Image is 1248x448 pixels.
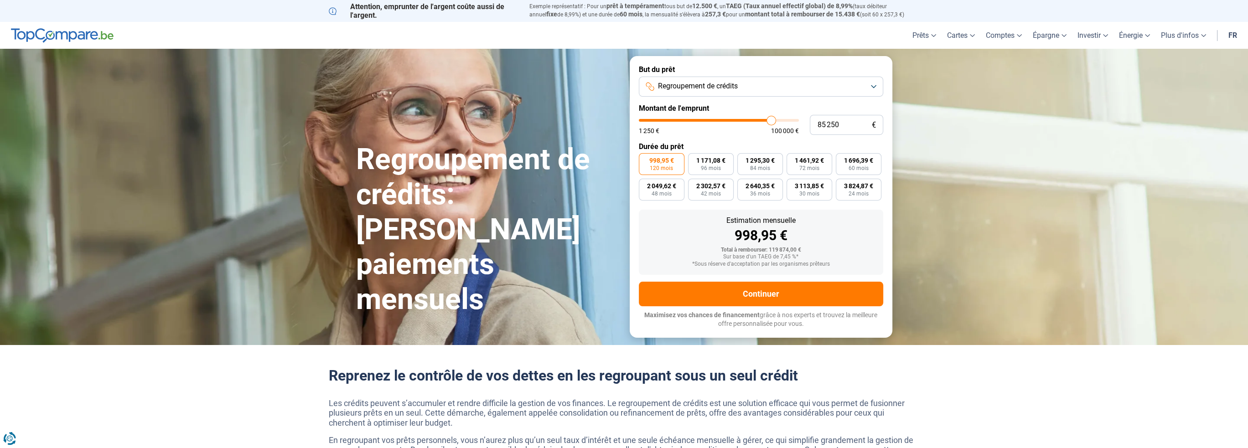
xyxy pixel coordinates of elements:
a: Énergie [1113,22,1155,49]
span: € [872,121,876,129]
button: Regroupement de crédits [639,77,883,97]
span: 120 mois [650,165,673,171]
span: 42 mois [701,191,721,196]
span: TAEG (Taux annuel effectif global) de 8,99% [726,2,853,10]
span: prêt à tempérament [606,2,664,10]
span: montant total à rembourser de 15.438 € [745,10,860,18]
span: Maximisez vos chances de financement [644,311,760,319]
label: But du prêt [639,65,883,74]
h2: Reprenez le contrôle de vos dettes en les regroupant sous un seul crédit [329,367,920,384]
span: 100 000 € [771,128,799,134]
a: Investir [1072,22,1113,49]
a: Prêts [907,22,942,49]
span: 84 mois [750,165,770,171]
div: Estimation mensuelle [646,217,876,224]
p: grâce à nos experts et trouvez la meilleure offre personnalisée pour vous. [639,311,883,329]
a: fr [1223,22,1243,49]
span: fixe [546,10,557,18]
div: *Sous réserve d'acceptation par les organismes prêteurs [646,261,876,268]
p: Exemple représentatif : Pour un tous but de , un (taux débiteur annuel de 8,99%) et une durée de ... [529,2,920,19]
span: Regroupement de crédits [658,81,738,91]
span: 1 461,92 € [795,157,824,164]
span: 3 824,87 € [844,183,873,189]
span: 60 mois [849,165,869,171]
span: 3 113,85 € [795,183,824,189]
label: Montant de l'emprunt [639,104,883,113]
span: 72 mois [799,165,819,171]
img: TopCompare [11,28,114,43]
span: 30 mois [799,191,819,196]
div: 998,95 € [646,229,876,242]
a: Plus d'infos [1155,22,1212,49]
span: 1 171,08 € [696,157,725,164]
span: 2 302,57 € [696,183,725,189]
span: 60 mois [620,10,642,18]
label: Durée du prêt [639,142,883,151]
span: 36 mois [750,191,770,196]
span: 1 250 € [639,128,659,134]
span: 12.500 € [692,2,717,10]
span: 1 295,30 € [746,157,775,164]
span: 48 mois [652,191,672,196]
span: 24 mois [849,191,869,196]
h1: Regroupement de crédits: [PERSON_NAME] paiements mensuels [356,142,619,317]
a: Épargne [1027,22,1072,49]
span: 1 696,39 € [844,157,873,164]
div: Sur base d'un TAEG de 7,45 %* [646,254,876,260]
p: Les crédits peuvent s’accumuler et rendre difficile la gestion de vos finances. Le regroupement d... [329,398,920,428]
button: Continuer [639,282,883,306]
a: Comptes [980,22,1027,49]
p: Attention, emprunter de l'argent coûte aussi de l'argent. [329,2,518,20]
span: 998,95 € [649,157,674,164]
span: 96 mois [701,165,721,171]
div: Total à rembourser: 119 874,00 € [646,247,876,253]
span: 2 640,35 € [746,183,775,189]
span: 257,3 € [705,10,726,18]
span: 2 049,62 € [647,183,676,189]
a: Cartes [942,22,980,49]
